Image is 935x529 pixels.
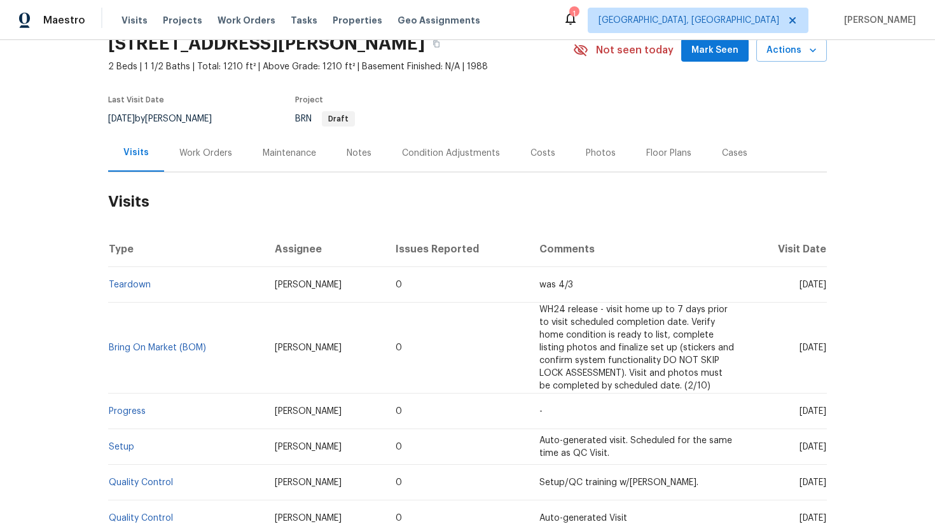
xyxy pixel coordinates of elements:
[265,231,385,267] th: Assignee
[402,147,500,160] div: Condition Adjustments
[109,280,151,289] a: Teardown
[121,14,148,27] span: Visits
[722,147,747,160] div: Cases
[539,514,627,523] span: Auto-generated Visit
[275,514,342,523] span: [PERSON_NAME]
[109,343,206,352] a: Bring On Market (BOM)
[275,443,342,451] span: [PERSON_NAME]
[108,231,265,267] th: Type
[108,114,135,123] span: [DATE]
[295,96,323,104] span: Project
[396,280,402,289] span: 0
[385,231,529,267] th: Issues Reported
[586,147,616,160] div: Photos
[529,231,745,267] th: Comments
[569,8,578,20] div: 1
[839,14,916,27] span: [PERSON_NAME]
[800,514,826,523] span: [DATE]
[396,407,402,416] span: 0
[333,14,382,27] span: Properties
[530,147,555,160] div: Costs
[800,407,826,416] span: [DATE]
[539,407,543,416] span: -
[646,147,691,160] div: Floor Plans
[425,32,448,55] button: Copy Address
[396,343,402,352] span: 0
[123,146,149,159] div: Visits
[539,478,698,487] span: Setup/QC training w/[PERSON_NAME].
[347,147,371,160] div: Notes
[109,407,146,416] a: Progress
[43,14,85,27] span: Maestro
[108,172,827,231] h2: Visits
[398,14,480,27] span: Geo Assignments
[275,280,342,289] span: [PERSON_NAME]
[745,231,827,267] th: Visit Date
[691,43,738,58] span: Mark Seen
[396,478,402,487] span: 0
[539,436,732,458] span: Auto-generated visit. Scheduled for the same time as QC Visit.
[109,443,134,451] a: Setup
[800,280,826,289] span: [DATE]
[800,443,826,451] span: [DATE]
[539,280,573,289] span: was 4/3
[163,14,202,27] span: Projects
[800,478,826,487] span: [DATE]
[295,114,355,123] span: BRN
[766,43,817,58] span: Actions
[396,514,402,523] span: 0
[800,343,826,352] span: [DATE]
[108,38,425,50] h2: [STREET_ADDRESS][PERSON_NAME]
[108,96,164,104] span: Last Visit Date
[108,111,227,127] div: by [PERSON_NAME]
[681,39,749,62] button: Mark Seen
[323,115,354,123] span: Draft
[291,16,317,25] span: Tasks
[179,147,232,160] div: Work Orders
[109,514,173,523] a: Quality Control
[539,305,734,390] span: WH24 release - visit home up to 7 days prior to visit scheduled completion date. Verify home cond...
[218,14,275,27] span: Work Orders
[599,14,779,27] span: [GEOGRAPHIC_DATA], [GEOGRAPHIC_DATA]
[275,343,342,352] span: [PERSON_NAME]
[596,44,674,57] span: Not seen today
[756,39,827,62] button: Actions
[109,478,173,487] a: Quality Control
[108,60,573,73] span: 2 Beds | 1 1/2 Baths | Total: 1210 ft² | Above Grade: 1210 ft² | Basement Finished: N/A | 1988
[275,407,342,416] span: [PERSON_NAME]
[396,443,402,451] span: 0
[263,147,316,160] div: Maintenance
[275,478,342,487] span: [PERSON_NAME]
